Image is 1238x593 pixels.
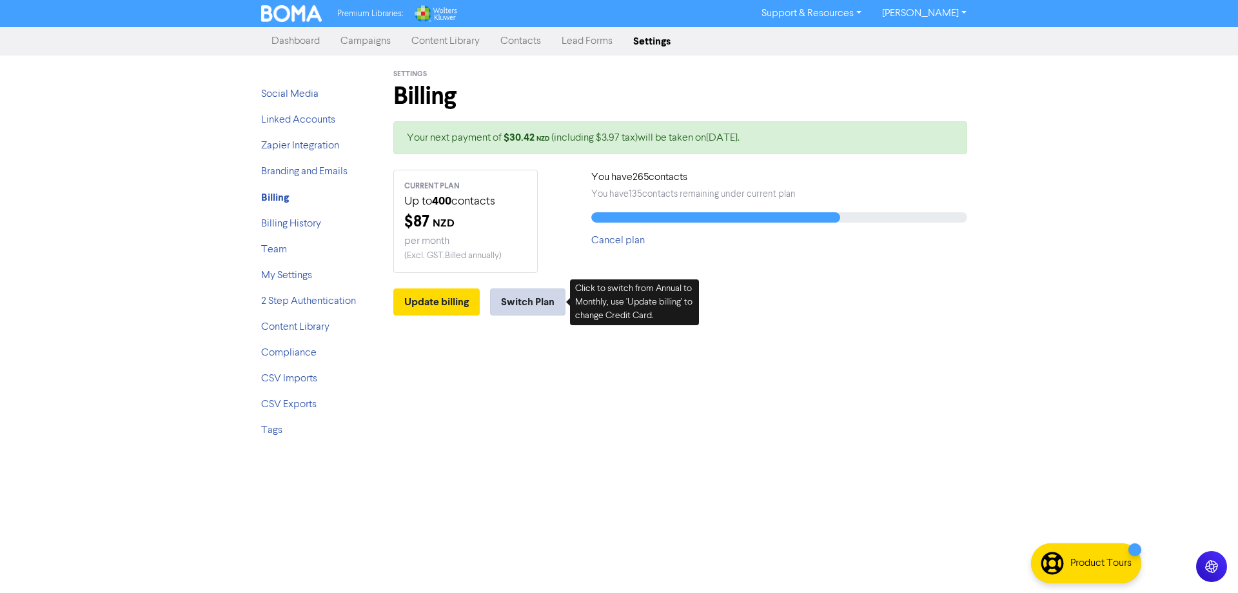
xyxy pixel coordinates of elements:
a: Support & Resources [751,3,872,24]
a: Content Library [401,28,490,54]
span: Premium Libraries: [337,10,403,18]
a: [PERSON_NAME] [872,3,977,24]
h1: Billing [393,81,967,111]
a: Tags [261,425,282,436]
a: Team [261,245,287,255]
a: Content Library [261,322,329,332]
a: Dashboard [261,28,330,54]
div: Click to switch from Annual to Monthly, use 'Update billing' to change Credit Card. [570,279,699,325]
p: CURRENT PLAN [404,181,527,192]
p: You have 135 contacts remaining under current plan [591,188,967,202]
iframe: Chat Widget [1174,531,1238,593]
a: Zapier Integration [261,141,339,151]
a: Linked Accounts [261,115,335,125]
strong: $ 30.42 [504,131,551,144]
img: BOMA Logo [261,5,322,22]
a: Billing [261,193,289,203]
strong: Billing [261,191,289,204]
span: Settings [393,70,427,79]
div: $ 87 [404,210,527,234]
a: Branding and Emails [261,166,348,177]
strong: 400 [432,194,451,208]
button: Update billing [393,288,480,316]
img: Wolters Kluwer [413,5,457,22]
a: Contacts [490,28,551,54]
a: Lead Forms [551,28,623,54]
a: Billing History [261,219,321,229]
div: Your next payment of (including $3.97 tax) will be taken on [DATE] . [393,121,967,154]
div: per month [404,234,527,249]
a: Campaigns [330,28,401,54]
span: NZD [536,135,549,143]
a: Social Media [261,89,319,99]
a: Settings [623,28,681,54]
p: You have 265 contacts [591,170,967,185]
p: Up to contacts [404,192,527,210]
a: Compliance [261,348,317,358]
a: 2 Step Authentication [261,296,356,307]
a: My Settings [261,270,312,281]
a: Cancel plan [591,236,645,246]
a: CSV Imports [261,374,317,384]
div: ( Excl. GST. Billed annually ) [404,249,527,263]
span: NZD [433,217,455,230]
a: CSV Exports [261,399,317,410]
button: Switch Plan [490,288,565,316]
